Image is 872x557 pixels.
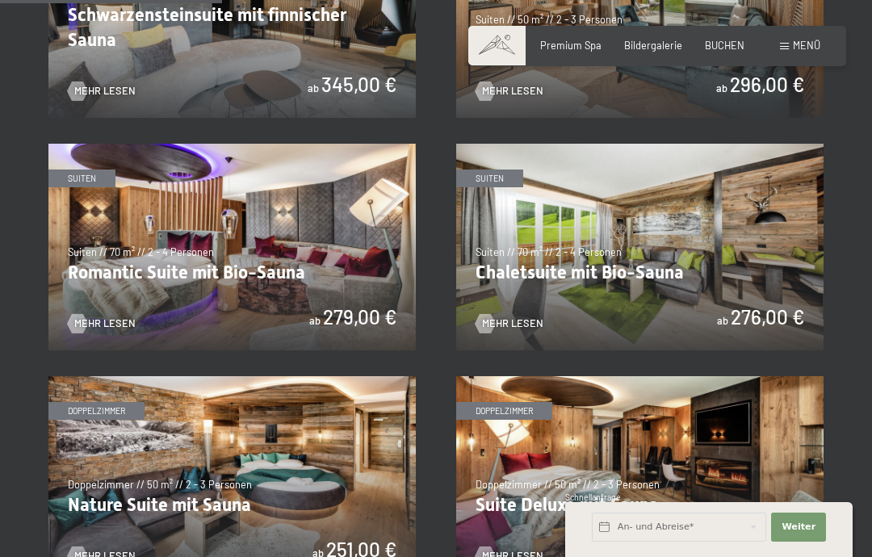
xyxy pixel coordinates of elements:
[68,316,136,331] a: Mehr Lesen
[793,39,820,52] span: Menü
[68,84,136,98] a: Mehr Lesen
[456,144,824,350] img: Chaletsuite mit Bio-Sauna
[74,316,136,331] span: Mehr Lesen
[482,316,543,331] span: Mehr Lesen
[74,84,136,98] span: Mehr Lesen
[771,513,826,542] button: Weiter
[48,376,416,384] a: Nature Suite mit Sauna
[456,144,824,152] a: Chaletsuite mit Bio-Sauna
[482,84,543,98] span: Mehr Lesen
[456,376,824,384] a: Suite Deluxe mit Sauna
[705,39,744,52] a: BUCHEN
[782,521,815,534] span: Weiter
[540,39,602,52] a: Premium Spa
[624,39,682,52] a: Bildergalerie
[48,144,416,350] img: Romantic Suite mit Bio-Sauna
[476,84,543,98] a: Mehr Lesen
[565,492,621,502] span: Schnellanfrage
[48,144,416,152] a: Romantic Suite mit Bio-Sauna
[476,316,543,331] a: Mehr Lesen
